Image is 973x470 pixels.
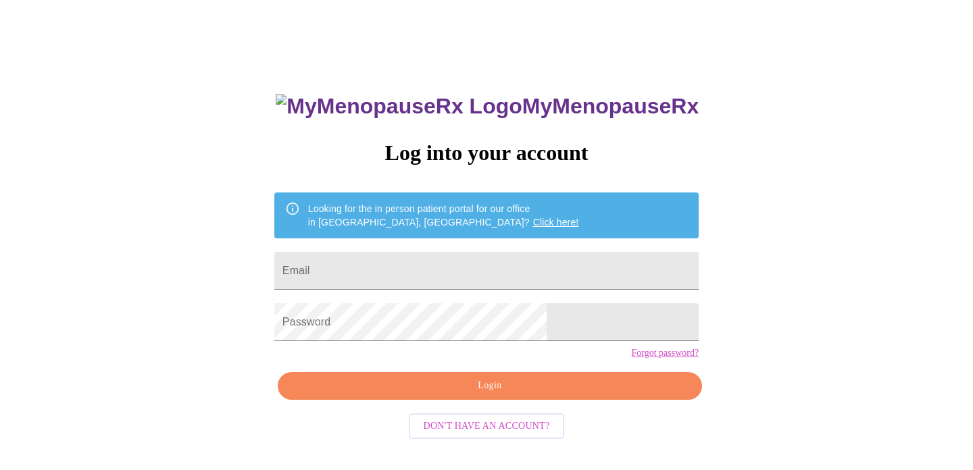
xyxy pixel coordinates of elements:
[405,419,568,431] a: Don't have an account?
[276,94,522,119] img: MyMenopauseRx Logo
[293,377,687,394] span: Login
[278,372,702,400] button: Login
[409,413,565,440] button: Don't have an account?
[533,217,579,228] a: Click here!
[274,140,699,165] h3: Log into your account
[276,94,699,119] h3: MyMenopauseRx
[631,348,699,359] a: Forgot password?
[308,197,579,234] div: Looking for the in person patient portal for our office in [GEOGRAPHIC_DATA], [GEOGRAPHIC_DATA]?
[424,418,550,435] span: Don't have an account?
